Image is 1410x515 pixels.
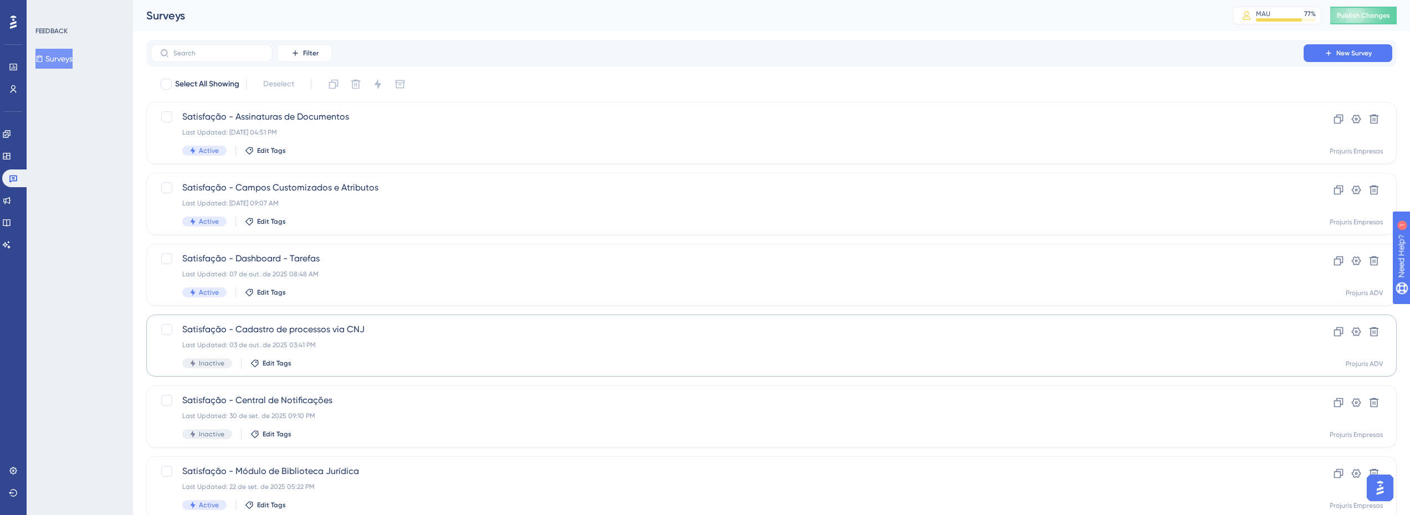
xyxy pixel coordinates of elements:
button: Edit Tags [250,430,291,439]
span: Edit Tags [257,146,286,155]
span: Select All Showing [175,78,239,91]
span: Satisfação - Dashboard - Tarefas [182,252,1272,265]
button: Deselect [253,74,304,94]
span: Edit Tags [263,430,291,439]
div: Projuris Empresas [1330,430,1383,439]
button: Edit Tags [245,501,286,509]
div: Projuris ADV [1346,359,1383,368]
div: Last Updated: 07 de out. de 2025 08:48 AM [182,270,1272,279]
button: Edit Tags [245,288,286,297]
span: Edit Tags [257,217,286,226]
div: Projuris Empresas [1330,147,1383,156]
span: Filter [303,49,319,58]
div: Projuris ADV [1346,289,1383,297]
span: Edit Tags [257,288,286,297]
span: Inactive [199,430,224,439]
iframe: UserGuiding AI Assistant Launcher [1363,471,1397,504]
span: Active [199,501,219,509]
div: Projuris Empresas [1330,218,1383,226]
span: Active [199,217,219,226]
span: Inactive [199,359,224,368]
span: Active [199,288,219,297]
button: Edit Tags [245,146,286,155]
span: New Survey [1336,49,1372,58]
button: Edit Tags [245,217,286,226]
div: Last Updated: [DATE] 09:07 AM [182,199,1272,208]
span: Deselect [263,78,294,91]
button: Surveys [35,49,73,69]
div: Last Updated: 22 de set. de 2025 05:22 PM [182,482,1272,491]
span: Satisfação - Módulo de Biblioteca Jurídica [182,465,1272,478]
span: Satisfação - Cadastro de processos via CNJ [182,323,1272,336]
button: Filter [277,44,332,62]
span: Edit Tags [263,359,291,368]
div: MAU [1256,9,1270,18]
button: New Survey [1304,44,1392,62]
span: Active [199,146,219,155]
button: Edit Tags [250,359,291,368]
div: FEEDBACK [35,27,68,35]
div: 77 % [1304,9,1316,18]
div: Last Updated: 30 de set. de 2025 09:10 PM [182,411,1272,420]
span: Satisfação - Central de Notificações [182,394,1272,407]
div: Last Updated: 03 de out. de 2025 03:41 PM [182,341,1272,349]
div: Projuris Empresas [1330,501,1383,510]
span: Satisfação - Campos Customizados e Atributos [182,181,1272,194]
span: Edit Tags [257,501,286,509]
div: Surveys [146,8,1205,23]
div: 1 [77,6,80,14]
div: Last Updated: [DATE] 04:51 PM [182,128,1272,137]
span: Publish Changes [1337,11,1390,20]
input: Search [173,49,263,57]
button: Publish Changes [1330,7,1397,24]
span: Need Help? [26,3,69,16]
span: Satisfação - Assinaturas de Documentos [182,110,1272,123]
